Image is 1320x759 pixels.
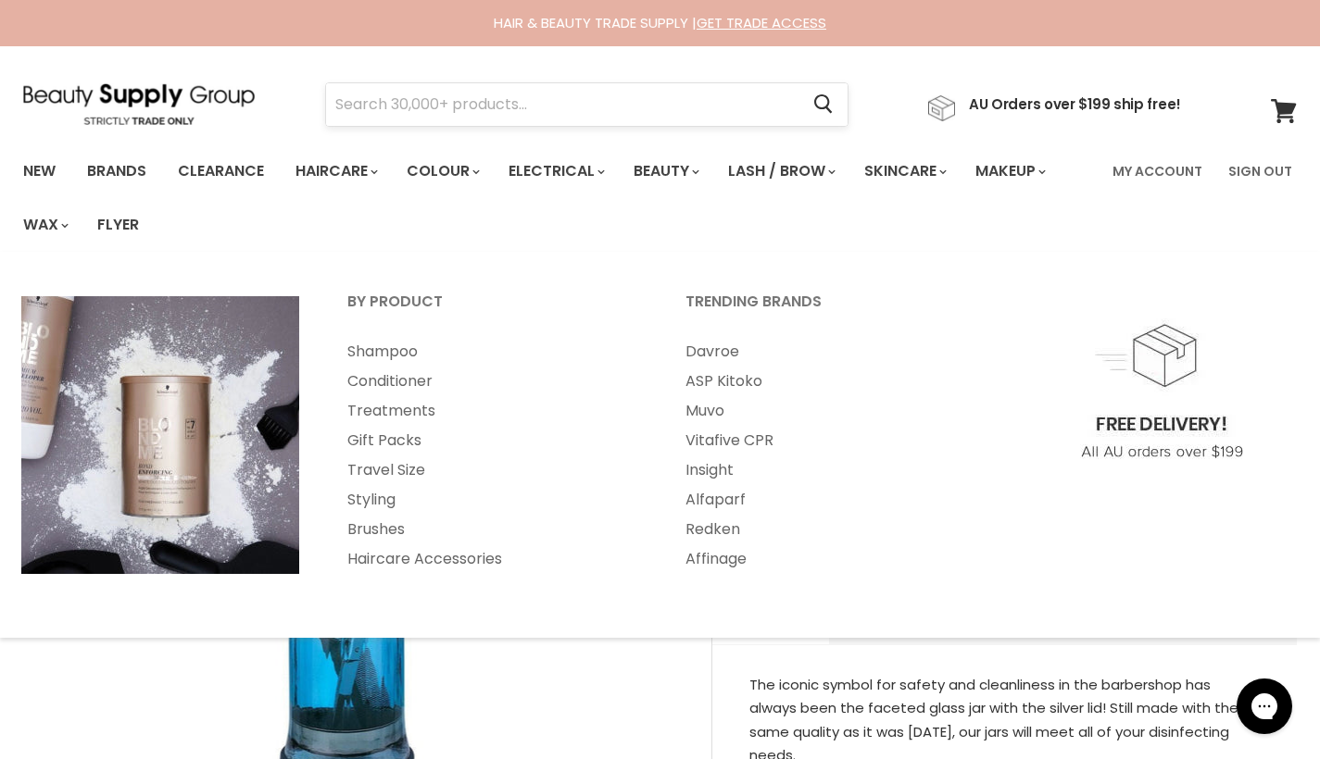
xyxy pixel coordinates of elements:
a: Davroe [662,337,997,367]
a: ASP Kitoko [662,367,997,396]
a: Sign Out [1217,152,1303,191]
a: Lash / Brow [714,152,847,191]
a: Shampoo [324,337,659,367]
ul: Main menu [324,337,659,574]
a: Flyer [83,205,153,244]
a: Vitafive CPR [662,426,997,455]
a: Redken [662,515,997,544]
a: GET TRADE ACCESS [697,13,826,32]
a: Shipping [829,599,962,644]
a: Styling [324,485,659,515]
a: Affinage [662,544,997,574]
a: Electrical [495,152,616,191]
a: Brushes [324,515,659,544]
a: Haircare [282,152,389,191]
form: Product [325,82,849,127]
a: Skincare [850,152,958,191]
button: Search [798,83,848,126]
a: By Product [324,287,659,333]
a: Colour [393,152,491,191]
input: Search [326,83,798,126]
a: Conditioner [324,367,659,396]
a: Travel Size [324,455,659,485]
a: Insight [662,455,997,485]
a: Makeup [962,152,1057,191]
a: Wax [9,205,80,244]
a: Muvo [662,396,997,426]
a: Haircare Accessories [324,544,659,574]
iframe: Gorgias live chat messenger [1227,672,1301,740]
a: Beauty [620,152,710,191]
a: My Account [1101,152,1213,191]
a: Clearance [164,152,278,191]
a: Treatments [324,396,659,426]
a: Returns [962,599,1088,644]
a: Trending Brands [662,287,997,333]
a: Gift Packs [324,426,659,455]
a: Alfaparf [662,485,997,515]
ul: Main menu [662,337,997,574]
ul: Main menu [9,144,1101,252]
a: Brands [73,152,160,191]
a: About [712,599,829,644]
a: New [9,152,69,191]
